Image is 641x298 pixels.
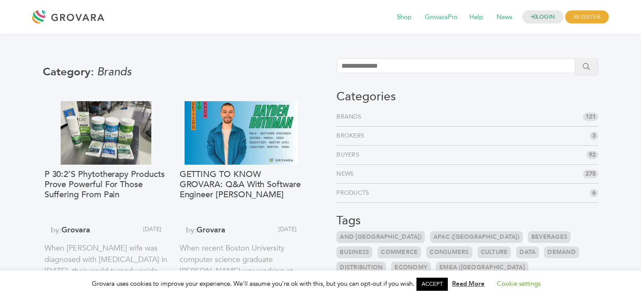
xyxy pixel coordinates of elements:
a: Buyers [336,151,363,159]
a: Beverages [528,231,571,243]
a: News [491,13,518,22]
span: 275 [583,170,598,178]
span: by: [44,224,107,236]
a: EMEA ([GEOGRAPHIC_DATA] [436,262,528,273]
h3: Tags [336,214,598,228]
span: News [491,9,518,25]
a: Grovara [61,225,90,235]
span: 6 [590,189,598,197]
a: APAC ([GEOGRAPHIC_DATA]) [430,231,523,243]
a: Distribution [336,262,386,273]
a: Shop [391,13,417,22]
a: GETTING TO KNOW GROVARA: Q&A With Software Engineer [PERSON_NAME] [180,169,303,220]
a: Help [463,13,489,22]
a: Grovara [197,225,225,235]
span: Grovara uses cookies to improve your experience. We'll assume you're ok with this, but you can op... [92,279,549,288]
a: ACCEPT [416,278,448,291]
a: Cookie settings [497,279,541,288]
span: [DATE] [242,224,303,236]
span: GrovaraPro [419,9,463,25]
a: News [336,170,357,178]
span: Shop [391,9,417,25]
span: by: [180,224,242,236]
span: Category [43,64,97,80]
span: Help [463,9,489,25]
span: [DATE] [107,224,168,236]
a: Data [516,246,539,258]
a: P 30:2’s Phytotherapy Products Prove Powerful for Those Suffering From Pain [44,169,168,220]
span: REGISTER [565,11,609,24]
a: GrovaraPro [419,13,463,22]
a: Commerce [377,246,421,258]
span: Brands [97,64,132,80]
span: 121 [583,113,598,121]
a: Culture [477,246,511,258]
a: Demand [544,246,579,258]
a: Consumers [426,246,472,258]
a: LOGIN [522,11,564,24]
a: Business [336,246,372,258]
a: Brokers [336,132,368,140]
h3: Categories [336,90,598,104]
a: and [GEOGRAPHIC_DATA]) [336,231,425,243]
a: Products [336,189,372,197]
a: Brands [336,113,365,121]
a: Read More [452,279,485,288]
span: 3 [590,132,598,140]
span: 92 [586,151,598,159]
a: Economy [391,262,431,273]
